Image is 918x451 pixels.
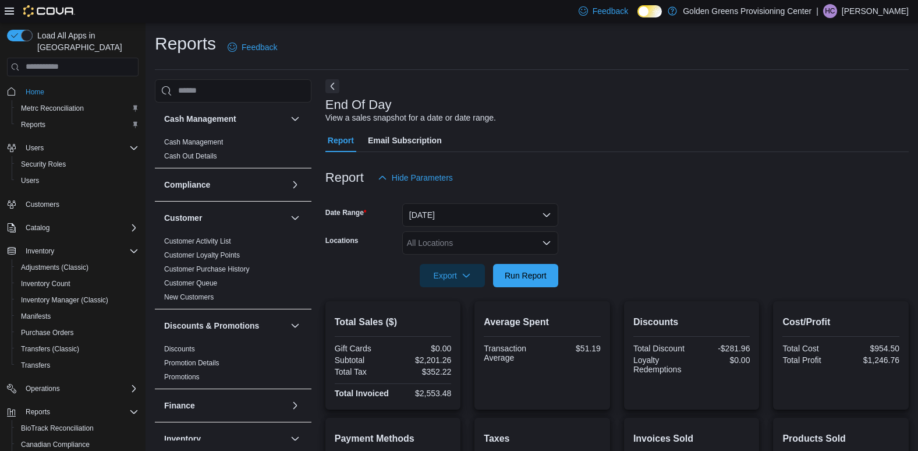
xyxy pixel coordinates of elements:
[21,85,49,99] a: Home
[164,151,217,161] span: Cash Out Details
[164,212,286,224] button: Customer
[633,315,750,329] h2: Discounts
[782,355,838,365] div: Total Profit
[16,101,88,115] a: Metrc Reconciliation
[21,176,39,185] span: Users
[21,405,139,419] span: Reports
[335,355,391,365] div: Subtotal
[325,79,339,93] button: Next
[2,220,143,236] button: Catalog
[16,326,139,340] span: Purchase Orders
[21,263,88,272] span: Adjustments (Classic)
[12,259,143,276] button: Adjustments (Classic)
[395,367,451,376] div: $352.22
[782,315,899,329] h2: Cost/Profit
[12,292,143,308] button: Inventory Manager (Classic)
[26,143,44,153] span: Users
[164,345,195,353] a: Discounts
[21,382,65,396] button: Operations
[633,432,750,446] h2: Invoices Sold
[633,355,689,374] div: Loyalty Redemptions
[823,4,837,18] div: Hailey Cashen
[2,196,143,213] button: Customers
[21,328,74,337] span: Purchase Orders
[21,84,139,99] span: Home
[21,244,59,258] button: Inventory
[325,236,359,245] label: Locations
[395,355,451,365] div: $2,201.26
[164,293,214,302] span: New Customers
[335,432,452,446] h2: Payment Methods
[26,407,50,417] span: Reports
[23,5,75,17] img: Cova
[16,358,55,372] a: Transfers
[16,358,139,372] span: Transfers
[164,265,250,274] span: Customer Purchase History
[12,308,143,325] button: Manifests
[21,312,51,321] span: Manifests
[288,112,302,126] button: Cash Management
[2,404,143,420] button: Reports
[402,203,558,227] button: [DATE]
[2,83,143,100] button: Home
[164,251,240,259] a: Customer Loyalty Points
[16,101,139,115] span: Metrc Reconciliation
[21,141,139,155] span: Users
[420,264,485,287] button: Export
[164,152,217,160] a: Cash Out Details
[325,208,367,217] label: Date Range
[484,432,601,446] h2: Taxes
[164,293,214,301] a: New Customers
[164,179,286,191] button: Compliance
[288,211,302,225] button: Customer
[842,4,909,18] p: [PERSON_NAME]
[16,342,84,356] a: Transfers (Classic)
[16,277,75,291] a: Inventory Count
[164,372,200,382] span: Promotions
[164,179,210,191] h3: Compliance
[26,246,54,256] span: Inventory
[2,243,143,259] button: Inventory
[782,432,899,446] h2: Products Sold
[395,389,451,398] div: $2,553.48
[16,342,139,356] span: Transfers (Classic)
[164,113,286,125] button: Cash Management
[633,344,689,353] div: Total Discount
[288,399,302,413] button: Finance
[843,344,899,353] div: $954.50
[825,4,835,18] span: HC
[164,433,201,445] h3: Inventory
[164,251,240,260] span: Customer Loyalty Points
[12,420,143,436] button: BioTrack Reconciliation
[164,344,195,354] span: Discounts
[694,355,750,365] div: $0.00
[164,433,286,445] button: Inventory
[16,157,70,171] a: Security Roles
[16,118,50,132] a: Reports
[164,138,223,146] a: Cash Management
[164,320,259,332] h3: Discounts & Promotions
[21,405,55,419] button: Reports
[21,424,94,433] span: BioTrack Reconciliation
[694,344,750,353] div: -$281.96
[12,156,143,172] button: Security Roles
[155,342,311,389] div: Discounts & Promotions
[21,344,79,354] span: Transfers (Classic)
[21,279,70,288] span: Inventory Count
[328,129,354,152] span: Report
[335,315,452,329] h2: Total Sales ($)
[542,238,551,248] button: Open list of options
[21,361,50,370] span: Transfers
[373,166,458,189] button: Hide Parameters
[816,4,818,18] p: |
[484,344,540,362] div: Transaction Average
[12,172,143,189] button: Users
[26,384,60,393] span: Operations
[21,197,139,212] span: Customers
[484,315,601,329] h2: Average Spent
[164,113,236,125] h3: Cash Management
[335,367,391,376] div: Total Tax
[164,138,223,147] span: Cash Management
[164,279,217,287] a: Customer Queue
[164,237,231,246] span: Customer Activity List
